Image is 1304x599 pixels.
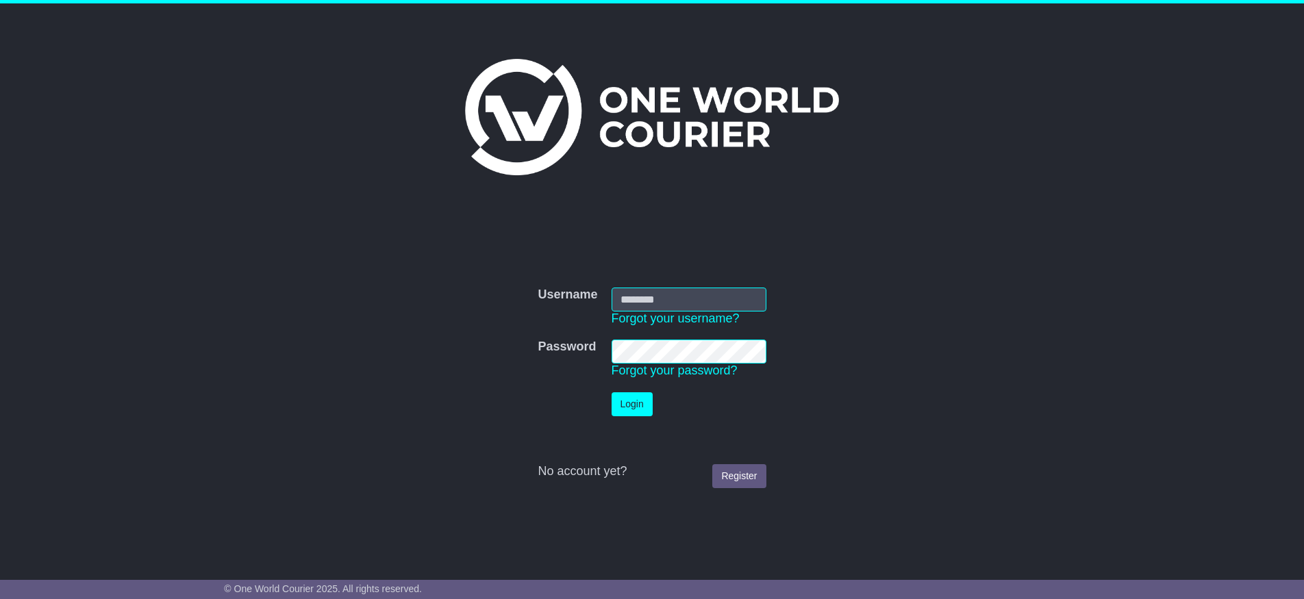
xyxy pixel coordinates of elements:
a: Forgot your username? [612,311,740,325]
a: Register [712,464,766,488]
div: No account yet? [538,464,766,479]
span: © One World Courier 2025. All rights reserved. [224,583,422,594]
label: Username [538,288,597,303]
label: Password [538,340,596,355]
a: Forgot your password? [612,364,738,377]
img: One World [465,59,839,175]
button: Login [612,392,653,416]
